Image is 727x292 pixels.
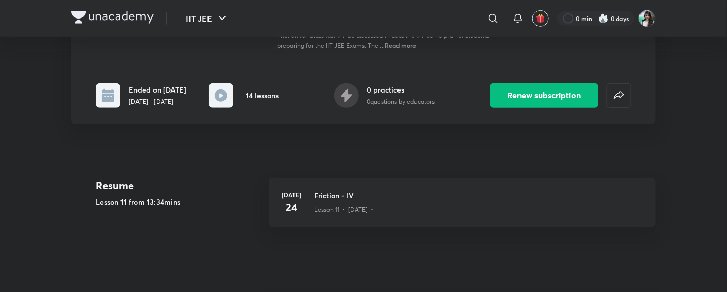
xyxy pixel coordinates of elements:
h6: Ended on [DATE] [129,84,186,95]
p: Lesson 11 • [DATE] • [314,205,373,214]
img: Aadhya Maurya [638,10,656,27]
h5: Lesson 11 from 13:34mins [96,196,261,207]
h4: 24 [281,199,302,215]
a: Company Logo [71,11,154,26]
button: Renew subscription [490,83,598,108]
span: In this course, [PERSON_NAME] will cover NLM & Friction for Physics. Here NLM & Friction for Clas... [277,21,507,49]
p: [DATE] - [DATE] [129,97,186,106]
h6: 14 lessons [246,90,279,101]
button: avatar [532,10,549,27]
a: [DATE]24Friction - IVLesson 11 • [DATE] • [269,178,656,240]
h4: Resume [96,178,261,193]
img: Company Logo [71,11,154,24]
img: avatar [536,14,545,23]
h3: Friction - IV [314,190,644,201]
h6: 0 practices [367,84,435,95]
img: streak [598,13,609,24]
span: Read more [385,41,416,49]
h6: [DATE] [281,190,302,199]
button: IIT JEE [180,8,235,29]
p: 0 questions by educators [367,97,435,106]
button: false [607,83,631,108]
